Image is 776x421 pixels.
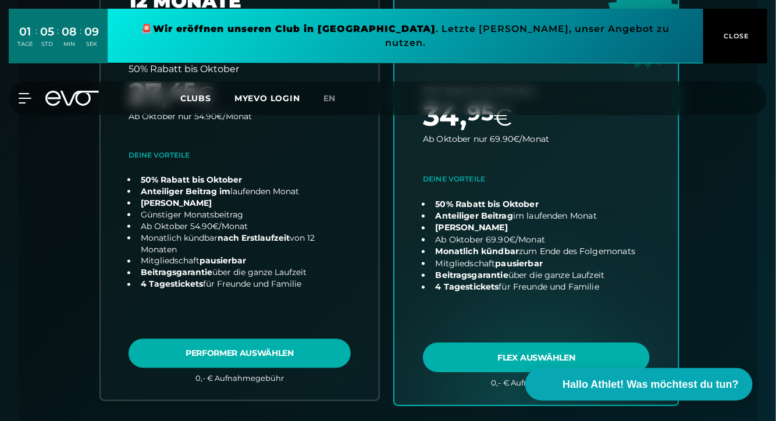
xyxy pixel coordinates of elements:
span: Hallo Athlet! Was möchtest du tun? [563,377,739,393]
div: SEK [84,40,99,48]
div: 05 [40,23,54,40]
div: STD [40,40,54,48]
a: en [323,92,350,105]
div: 09 [84,23,99,40]
a: Clubs [180,92,234,104]
div: : [35,24,37,55]
div: 01 [17,23,33,40]
a: MYEVO LOGIN [234,93,300,104]
button: Hallo Athlet! Was möchtest du tun? [525,368,753,401]
div: : [57,24,59,55]
div: MIN [62,40,77,48]
div: TAGE [17,40,33,48]
span: Clubs [180,93,211,104]
button: CLOSE [703,9,767,63]
span: en [323,93,336,104]
span: CLOSE [721,31,750,41]
div: : [80,24,81,55]
div: 08 [62,23,77,40]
